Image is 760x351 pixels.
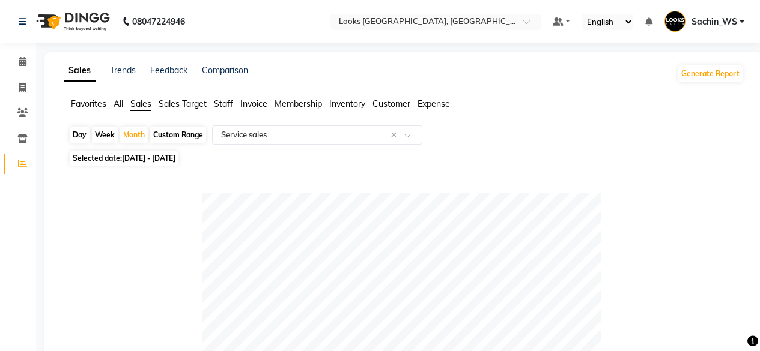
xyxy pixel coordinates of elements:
[70,151,178,166] span: Selected date:
[120,127,148,143] div: Month
[372,98,410,109] span: Customer
[31,5,113,38] img: logo
[150,65,187,76] a: Feedback
[132,5,185,38] b: 08047224946
[150,127,206,143] div: Custom Range
[122,154,175,163] span: [DATE] - [DATE]
[240,98,267,109] span: Invoice
[202,65,248,76] a: Comparison
[110,65,136,76] a: Trends
[391,129,401,142] span: Clear all
[159,98,207,109] span: Sales Target
[70,127,90,143] div: Day
[678,65,743,82] button: Generate Report
[64,60,96,82] a: Sales
[114,98,123,109] span: All
[214,98,233,109] span: Staff
[130,98,151,109] span: Sales
[329,98,365,109] span: Inventory
[92,127,118,143] div: Week
[275,98,322,109] span: Membership
[418,98,450,109] span: Expense
[692,16,737,28] span: Sachin_WS
[664,11,686,32] img: Sachin_WS
[71,98,106,109] span: Favorites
